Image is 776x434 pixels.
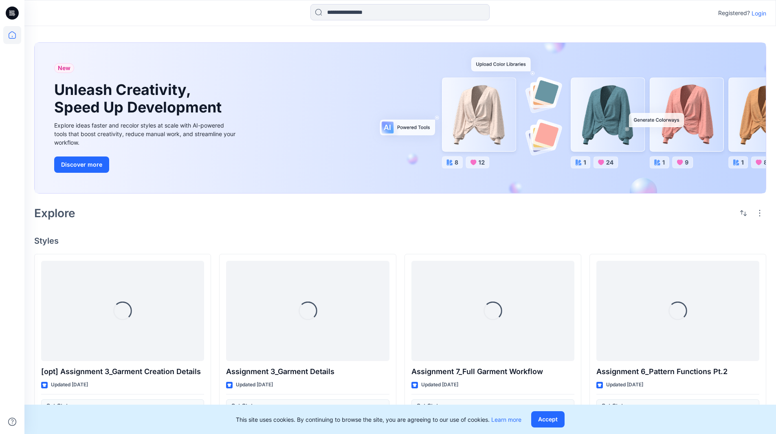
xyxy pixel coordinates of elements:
button: Accept [531,411,565,427]
a: Learn more [491,416,521,423]
p: Updated [DATE] [421,381,458,389]
a: Discover more [54,156,237,173]
p: Updated [DATE] [51,381,88,389]
p: Assignment 7_Full Garment Workflow [411,366,574,377]
span: New [58,63,70,73]
h1: Unleash Creativity, Speed Up Development [54,81,225,116]
p: Assignment 6_Pattern Functions Pt.2 [596,366,759,377]
p: Assignment 3_Garment Details [226,366,389,377]
h2: Explore [34,207,75,220]
p: Updated [DATE] [236,381,273,389]
p: Registered? [718,8,750,18]
p: Login [752,9,766,18]
button: Discover more [54,156,109,173]
p: This site uses cookies. By continuing to browse the site, you are agreeing to our use of cookies. [236,415,521,424]
p: [opt] Assignment 3_Garment Creation Details [41,366,204,377]
p: Updated [DATE] [606,381,643,389]
div: Explore ideas faster and recolor styles at scale with AI-powered tools that boost creativity, red... [54,121,237,147]
h4: Styles [34,236,766,246]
